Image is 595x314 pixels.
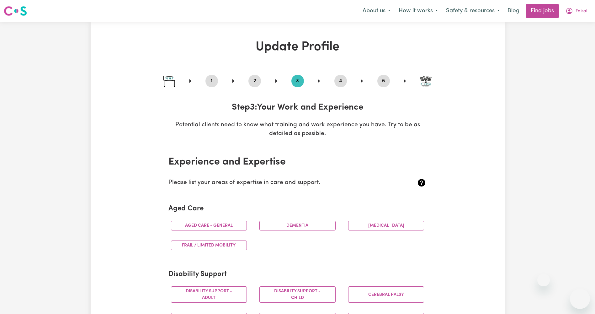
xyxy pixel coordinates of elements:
[348,221,424,230] button: [MEDICAL_DATA]
[359,4,395,18] button: About us
[4,5,27,17] img: Careseekers logo
[163,121,432,139] p: Potential clients need to know what training and work experience you have. Try to be as detailed ...
[504,4,523,18] a: Blog
[205,77,218,85] button: Go to step 1
[168,205,427,213] h2: Aged Care
[259,221,336,230] button: Dementia
[259,286,336,303] button: Disability support - Child
[570,289,590,309] iframe: Button to launch messaging window
[168,178,384,187] p: Please list your areas of expertise in care and support.
[163,102,432,113] h3: Step 3 : Your Work and Experience
[291,77,304,85] button: Go to step 3
[576,8,587,15] span: Faisal
[168,156,427,168] h2: Experience and Expertise
[171,286,247,303] button: Disability support - Adult
[561,4,591,18] button: My Account
[171,221,247,230] button: Aged care - General
[163,40,432,55] h1: Update Profile
[442,4,504,18] button: Safety & resources
[377,77,390,85] button: Go to step 5
[334,77,347,85] button: Go to step 4
[537,274,550,286] iframe: Close message
[526,4,559,18] a: Find jobs
[171,241,247,250] button: Frail / limited mobility
[248,77,261,85] button: Go to step 2
[168,270,427,279] h2: Disability Support
[348,286,424,303] button: Cerebral Palsy
[395,4,442,18] button: How it works
[4,4,27,18] a: Careseekers logo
